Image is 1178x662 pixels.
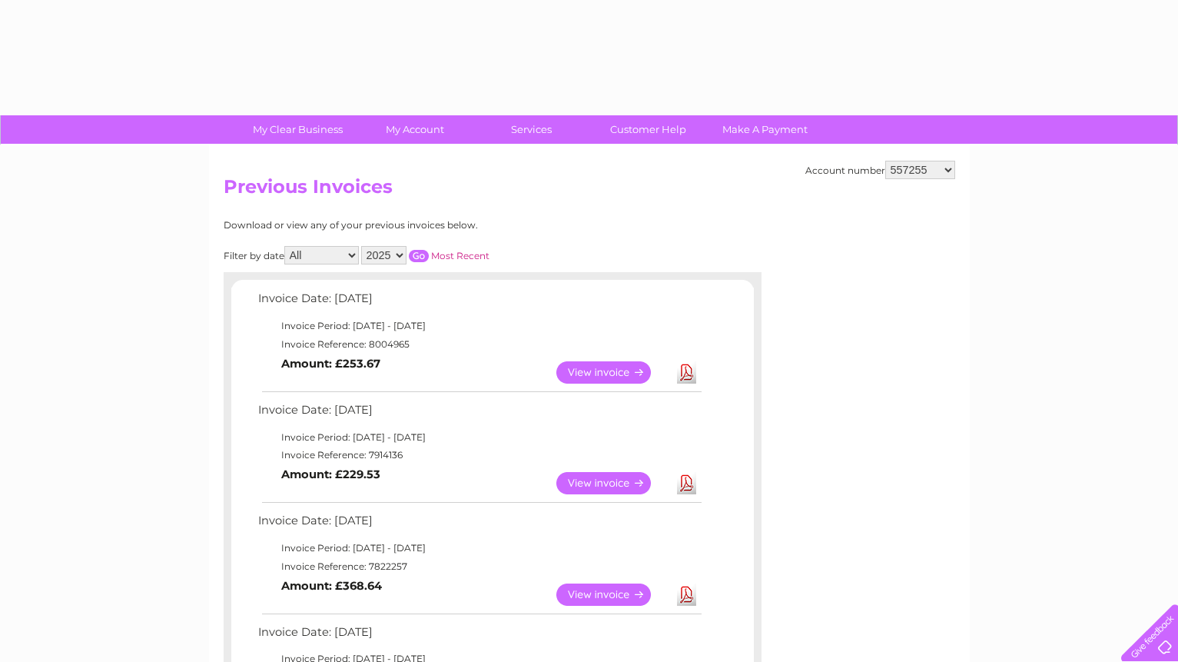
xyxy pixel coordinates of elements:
[281,579,382,593] b: Amount: £368.64
[805,161,955,179] div: Account number
[556,472,669,494] a: View
[254,288,704,317] td: Invoice Date: [DATE]
[254,622,704,650] td: Invoice Date: [DATE]
[254,428,704,447] td: Invoice Period: [DATE] - [DATE]
[254,539,704,557] td: Invoice Period: [DATE] - [DATE]
[224,176,955,205] h2: Previous Invoices
[431,250,489,261] a: Most Recent
[677,361,696,384] a: Download
[281,467,380,481] b: Amount: £229.53
[556,361,669,384] a: View
[254,400,704,428] td: Invoice Date: [DATE]
[281,357,380,371] b: Amount: £253.67
[351,115,478,144] a: My Account
[224,246,627,264] div: Filter by date
[254,511,704,539] td: Invoice Date: [DATE]
[254,446,704,464] td: Invoice Reference: 7914136
[556,584,669,606] a: View
[702,115,828,144] a: Make A Payment
[254,335,704,354] td: Invoice Reference: 8004965
[677,472,696,494] a: Download
[224,220,627,231] div: Download or view any of your previous invoices below.
[677,584,696,606] a: Download
[234,115,361,144] a: My Clear Business
[254,557,704,576] td: Invoice Reference: 7822257
[585,115,712,144] a: Customer Help
[254,317,704,335] td: Invoice Period: [DATE] - [DATE]
[468,115,595,144] a: Services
